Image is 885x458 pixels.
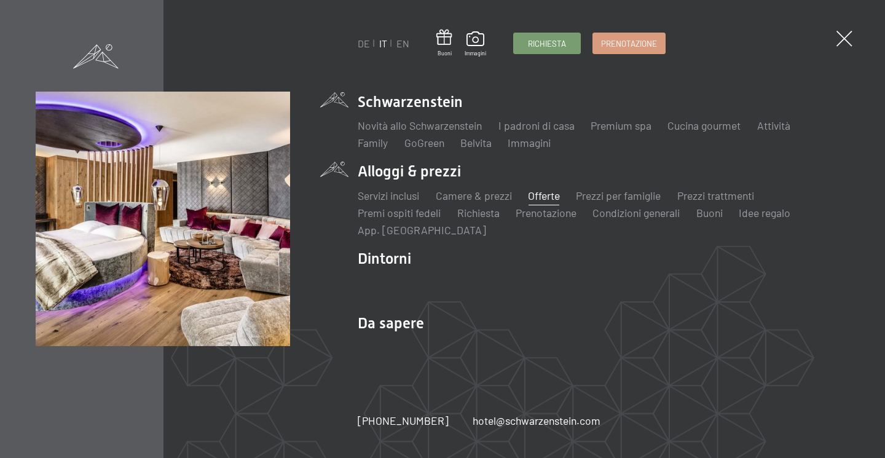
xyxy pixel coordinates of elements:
[593,33,665,53] a: Prenotazione
[514,33,580,53] a: Richiesta
[696,206,723,219] a: Buoni
[358,414,449,427] span: [PHONE_NUMBER]
[358,38,370,49] a: DE
[592,206,680,219] a: Condizioni generali
[358,206,441,219] a: Premi ospiti fedeli
[591,119,651,132] a: Premium spa
[396,38,409,49] a: EN
[465,31,486,57] a: Immagini
[436,189,512,202] a: Camere & prezzi
[667,119,741,132] a: Cucina gourmet
[576,189,661,202] a: Prezzi per famiglie
[460,136,492,149] a: Belvita
[436,30,452,57] a: Buoni
[379,38,387,49] a: IT
[739,206,790,219] a: Idee regalo
[498,119,575,132] a: I padroni di casa
[358,136,388,149] a: Family
[508,136,551,149] a: Immagini
[677,189,754,202] a: Prezzi trattmenti
[473,413,600,428] a: hotel@schwarzenstein.com
[465,50,486,57] span: Immagini
[358,119,482,132] a: Novità allo Schwarzenstein
[358,189,419,202] a: Servizi inclusi
[457,206,500,219] a: Richiesta
[757,119,790,132] a: Attività
[436,50,452,57] span: Buoni
[601,38,657,49] span: Prenotazione
[516,206,576,219] a: Prenotazione
[528,189,560,202] a: Offerte
[358,413,449,428] a: [PHONE_NUMBER]
[358,223,486,237] a: App. [GEOGRAPHIC_DATA]
[528,38,566,49] span: Richiesta
[404,136,444,149] a: GoGreen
